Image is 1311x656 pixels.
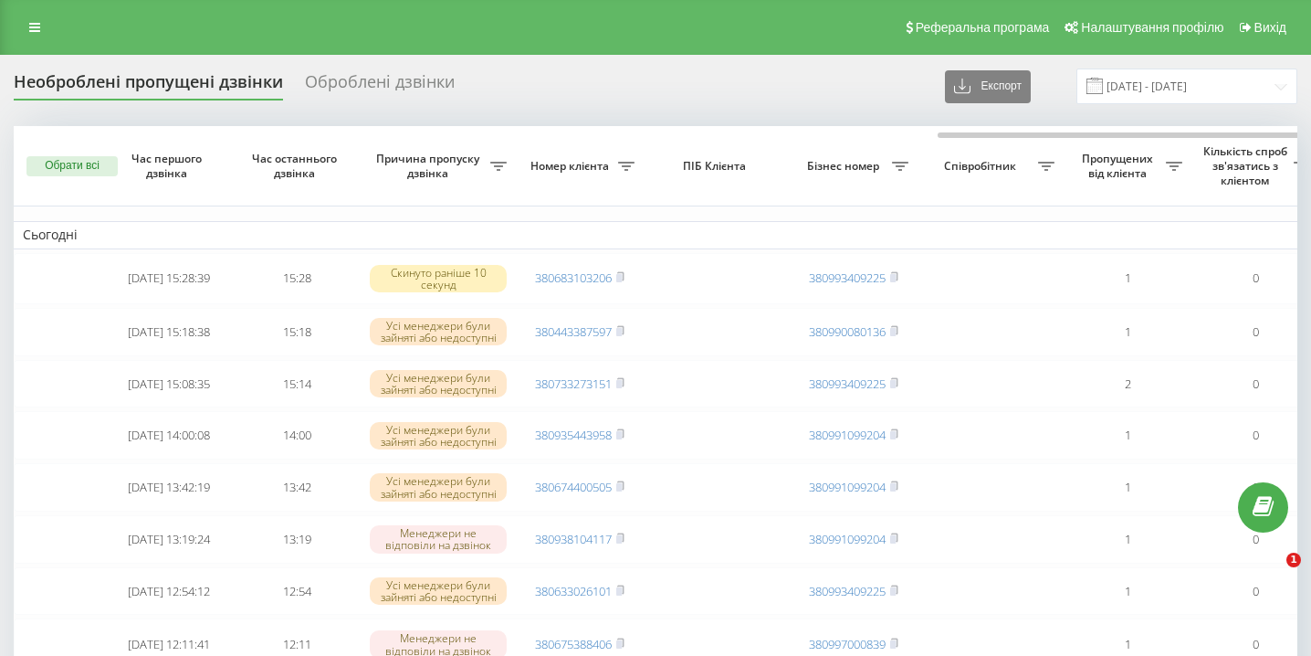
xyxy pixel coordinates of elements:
span: Реферальна програма [916,20,1050,35]
span: 1 [1286,553,1301,567]
td: 1 [1064,411,1191,460]
td: [DATE] 15:18:38 [105,308,233,356]
a: 380733273151 [535,376,612,392]
td: [DATE] 13:42:19 [105,463,233,512]
td: 1 [1064,463,1191,512]
a: 380993409225 [809,583,886,599]
span: Вихід [1254,20,1286,35]
span: Співробітник [927,159,1038,174]
span: Бізнес номер [799,159,892,174]
div: Усі менеджери були зайняті або недоступні [370,577,507,605]
span: Причина пропуску дзвінка [370,152,490,180]
button: Експорт [945,70,1031,103]
span: Час першого дзвінка [120,152,218,180]
div: Необроблені пропущені дзвінки [14,72,283,101]
td: [DATE] 15:08:35 [105,360,233,408]
td: 1 [1064,567,1191,616]
div: Скинуто раніше 10 секунд [370,265,507,292]
td: 12:54 [233,567,361,616]
div: Усі менеджери були зайняті або недоступні [370,318,507,345]
span: Налаштування профілю [1081,20,1223,35]
a: 380993409225 [809,270,886,286]
a: 380633026101 [535,583,612,599]
td: 2 [1064,360,1191,408]
span: Пропущених від клієнта [1073,152,1166,180]
span: ПІБ Клієнта [659,159,774,174]
td: 15:18 [233,308,361,356]
button: Обрати всі [26,156,118,176]
iframe: Intercom live chat [1249,553,1293,597]
td: 13:19 [233,515,361,564]
a: 380993409225 [809,376,886,392]
td: [DATE] 15:28:39 [105,253,233,304]
a: 380990080136 [809,323,886,340]
td: [DATE] 13:19:24 [105,515,233,564]
td: [DATE] 12:54:12 [105,567,233,616]
a: 380443387597 [535,323,612,340]
td: 15:28 [233,253,361,304]
a: 380991099204 [809,531,886,547]
td: 1 [1064,515,1191,564]
a: 380997000839 [809,636,886,652]
div: Оброблені дзвінки [305,72,455,101]
div: Усі менеджери були зайняті або недоступні [370,370,507,397]
a: 380991099204 [809,479,886,495]
td: 1 [1064,308,1191,356]
div: Менеджери не відповіли на дзвінок [370,525,507,553]
span: Час останнього дзвінка [247,152,346,180]
a: 380675388406 [535,636,612,652]
td: 14:00 [233,411,361,460]
a: 380683103206 [535,270,612,286]
td: 13:42 [233,463,361,512]
a: 380991099204 [809,427,886,443]
td: 15:14 [233,360,361,408]
span: Номер клієнта [525,159,618,174]
a: 380674400505 [535,479,612,495]
a: 380935443958 [535,427,612,443]
div: Усі менеджери були зайняті або недоступні [370,473,507,501]
a: 380938104117 [535,531,612,547]
span: Кількість спроб зв'язатись з клієнтом [1201,144,1294,187]
div: Усі менеджери були зайняті або недоступні [370,422,507,450]
td: [DATE] 14:00:08 [105,411,233,460]
td: 1 [1064,253,1191,304]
